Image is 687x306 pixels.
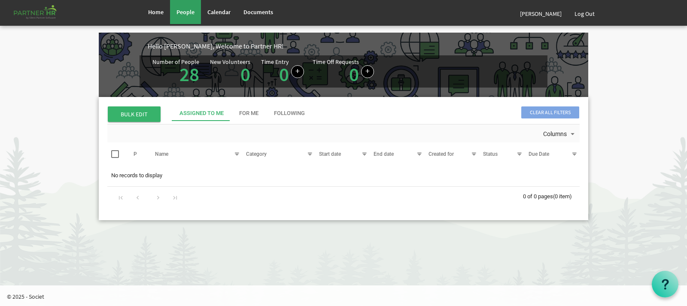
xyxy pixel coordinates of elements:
[542,129,568,139] span: Columns
[210,59,250,65] div: New Volunteers
[210,59,261,84] div: Volunteer hired in the last 7 days
[134,151,137,157] span: P
[349,62,359,86] a: 0
[374,151,394,157] span: End date
[132,191,143,203] div: Go to previous page
[429,151,454,157] span: Created for
[521,106,579,118] span: Clear all filters
[115,191,127,203] div: Go to first page
[279,62,289,86] a: 0
[313,59,359,65] div: Time Off Requests
[152,59,210,84] div: Total number of active people in Partner HR
[169,191,181,203] div: Go to last page
[529,151,549,157] span: Due Date
[246,151,267,157] span: Category
[152,191,164,203] div: Go to next page
[7,292,687,301] p: © 2025 - Societ
[541,124,578,142] div: Columns
[523,193,553,200] span: 0 of 0 pages
[483,151,498,157] span: Status
[152,59,199,65] div: Number of People
[261,59,289,65] div: Time Entry
[172,106,644,121] div: tab-header
[179,62,199,86] a: 28
[291,65,304,78] a: Log hours
[243,8,273,16] span: Documents
[148,41,588,51] div: Hello [PERSON_NAME], Welcome to Partner HR!
[361,65,374,78] a: Create a new time off request
[261,59,313,84] div: Number of time entries
[553,193,572,200] span: (0 item)
[240,62,250,86] a: 0
[207,8,231,16] span: Calendar
[541,129,578,140] button: Columns
[523,187,580,205] div: 0 of 0 pages (0 item)
[313,59,383,84] div: Number of pending time-off requests
[514,2,568,26] a: [PERSON_NAME]
[155,151,168,157] span: Name
[176,8,195,16] span: People
[239,109,258,118] div: For Me
[274,109,305,118] div: Following
[107,167,580,184] td: No records to display
[108,106,161,122] span: BULK EDIT
[148,8,164,16] span: Home
[179,109,224,118] div: Assigned To Me
[319,151,341,157] span: Start date
[568,2,601,26] a: Log Out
